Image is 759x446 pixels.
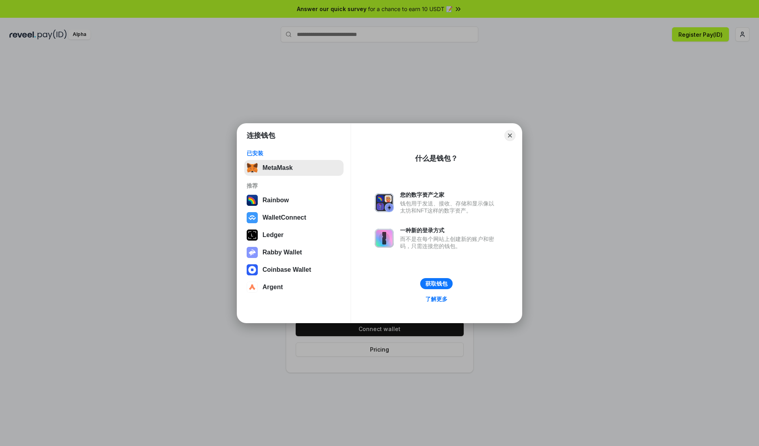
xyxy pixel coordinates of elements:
[415,154,458,163] div: 什么是钱包？
[247,150,341,157] div: 已安装
[244,160,344,176] button: MetaMask
[262,266,311,273] div: Coinbase Wallet
[244,279,344,295] button: Argent
[262,284,283,291] div: Argent
[425,295,447,303] div: 了解更多
[262,249,302,256] div: Rabby Wallet
[244,245,344,260] button: Rabby Wallet
[247,212,258,223] img: svg+xml,%3Csvg%20width%3D%2228%22%20height%3D%2228%22%20viewBox%3D%220%200%2028%2028%22%20fill%3D...
[244,210,344,226] button: WalletConnect
[375,229,394,248] img: svg+xml,%3Csvg%20xmlns%3D%22http%3A%2F%2Fwww.w3.org%2F2000%2Fsvg%22%20fill%3D%22none%22%20viewBox...
[425,280,447,287] div: 获取钱包
[244,192,344,208] button: Rainbow
[400,191,498,198] div: 您的数字资产之家
[420,278,453,289] button: 获取钱包
[400,200,498,214] div: 钱包用于发送、接收、存储和显示像以太坊和NFT这样的数字资产。
[400,227,498,234] div: 一种新的登录方式
[247,182,341,189] div: 推荐
[262,231,283,239] div: Ledger
[247,131,275,140] h1: 连接钱包
[244,262,344,278] button: Coinbase Wallet
[247,195,258,206] img: svg+xml,%3Csvg%20width%3D%22120%22%20height%3D%22120%22%20viewBox%3D%220%200%20120%20120%22%20fil...
[262,164,293,171] div: MetaMask
[504,130,515,141] button: Close
[375,193,394,212] img: svg+xml,%3Csvg%20xmlns%3D%22http%3A%2F%2Fwww.w3.org%2F2000%2Fsvg%22%20fill%3D%22none%22%20viewBox...
[247,162,258,173] img: svg+xml,%3Csvg%20fill%3D%22none%22%20height%3D%2233%22%20viewBox%3D%220%200%2035%2033%22%20width%...
[247,230,258,241] img: svg+xml,%3Csvg%20xmlns%3D%22http%3A%2F%2Fwww.w3.org%2F2000%2Fsvg%22%20width%3D%2228%22%20height%3...
[262,214,306,221] div: WalletConnect
[262,197,289,204] div: Rainbow
[244,227,344,243] button: Ledger
[400,235,498,250] div: 而不是在每个网站上创建新的账户和密码，只需连接您的钱包。
[247,247,258,258] img: svg+xml,%3Csvg%20xmlns%3D%22http%3A%2F%2Fwww.w3.org%2F2000%2Fsvg%22%20fill%3D%22none%22%20viewBox...
[247,264,258,275] img: svg+xml,%3Csvg%20width%3D%2228%22%20height%3D%2228%22%20viewBox%3D%220%200%2028%2028%22%20fill%3D...
[421,294,452,304] a: 了解更多
[247,282,258,293] img: svg+xml,%3Csvg%20width%3D%2228%22%20height%3D%2228%22%20viewBox%3D%220%200%2028%2028%22%20fill%3D...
